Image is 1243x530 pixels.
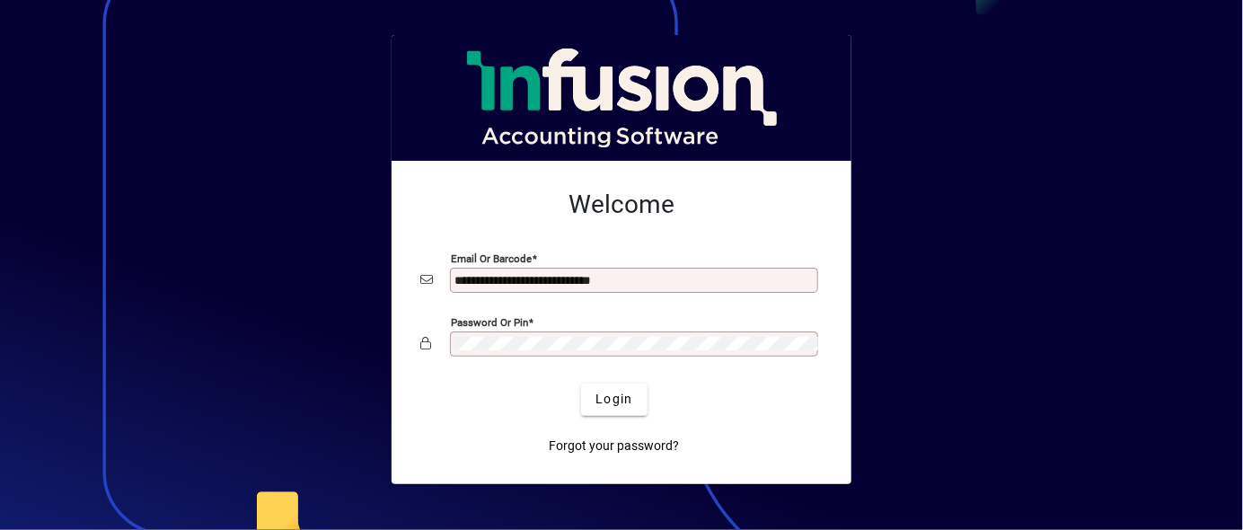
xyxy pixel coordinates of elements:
h2: Welcome [420,190,823,220]
span: Forgot your password? [550,437,680,455]
a: Forgot your password? [542,430,687,463]
button: Login [581,384,647,416]
mat-label: Password or Pin [451,315,528,328]
span: Login [595,390,632,409]
mat-label: Email or Barcode [451,252,532,264]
